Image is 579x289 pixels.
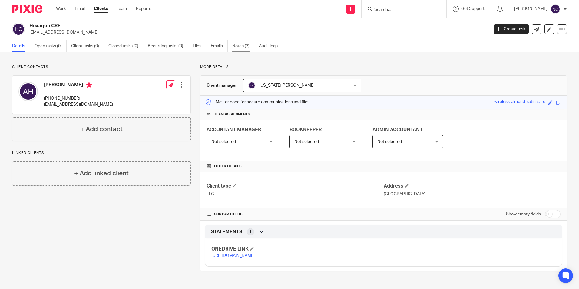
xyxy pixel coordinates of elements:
[29,23,393,29] h2: Hexagon CRE
[35,40,67,52] a: Open tasks (0)
[461,7,485,11] span: Get Support
[29,29,485,35] p: [EMAIL_ADDRESS][DOMAIN_NAME]
[211,40,228,52] a: Emails
[12,5,42,13] img: Pixie
[108,40,143,52] a: Closed tasks (0)
[211,140,236,144] span: Not selected
[44,101,113,108] p: [EMAIL_ADDRESS][DOMAIN_NAME]
[374,7,428,13] input: Search
[75,6,85,12] a: Email
[494,99,545,106] div: wireless-almond-satin-safe
[259,40,282,52] a: Audit logs
[214,112,250,117] span: Team assignments
[384,183,561,189] h4: Address
[86,82,92,88] i: Primary
[148,40,188,52] a: Recurring tasks (0)
[372,127,423,132] span: ADMIN ACCOUNTANT
[514,6,548,12] p: [PERSON_NAME]
[232,40,254,52] a: Notes (3)
[200,65,567,69] p: More details
[207,191,383,197] p: LLC
[377,140,402,144] span: Not selected
[506,211,541,217] label: Show empty fields
[12,23,25,35] img: svg%3E
[12,65,191,69] p: Client contacts
[56,6,66,12] a: Work
[214,164,242,169] span: Other details
[211,246,383,252] h4: ONEDRIVE LINK
[207,82,237,88] h3: Client manager
[494,24,529,34] a: Create task
[44,82,113,89] h4: [PERSON_NAME]
[207,183,383,189] h4: Client type
[551,4,560,14] img: svg%3E
[384,191,561,197] p: [GEOGRAPHIC_DATA]
[193,40,206,52] a: Files
[248,82,255,89] img: svg%3E
[12,151,191,155] p: Linked clients
[289,127,322,132] span: BOOKKEEPER
[117,6,127,12] a: Team
[205,99,309,105] p: Master code for secure communications and files
[74,169,129,178] h4: + Add linked client
[71,40,104,52] a: Client tasks (0)
[18,82,38,101] img: svg%3E
[12,40,30,52] a: Details
[80,125,123,134] h4: + Add contact
[249,229,252,235] span: 1
[211,229,242,235] span: STATEMENTS
[294,140,319,144] span: Not selected
[94,6,108,12] a: Clients
[207,212,383,217] h4: CUSTOM FIELDS
[259,83,315,88] span: [US_STATE][PERSON_NAME]
[211,254,255,258] a: [URL][DOMAIN_NAME]
[207,127,261,132] span: ACCONTANT MANAGER
[44,95,113,101] p: [PHONE_NUMBER]
[136,6,151,12] a: Reports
